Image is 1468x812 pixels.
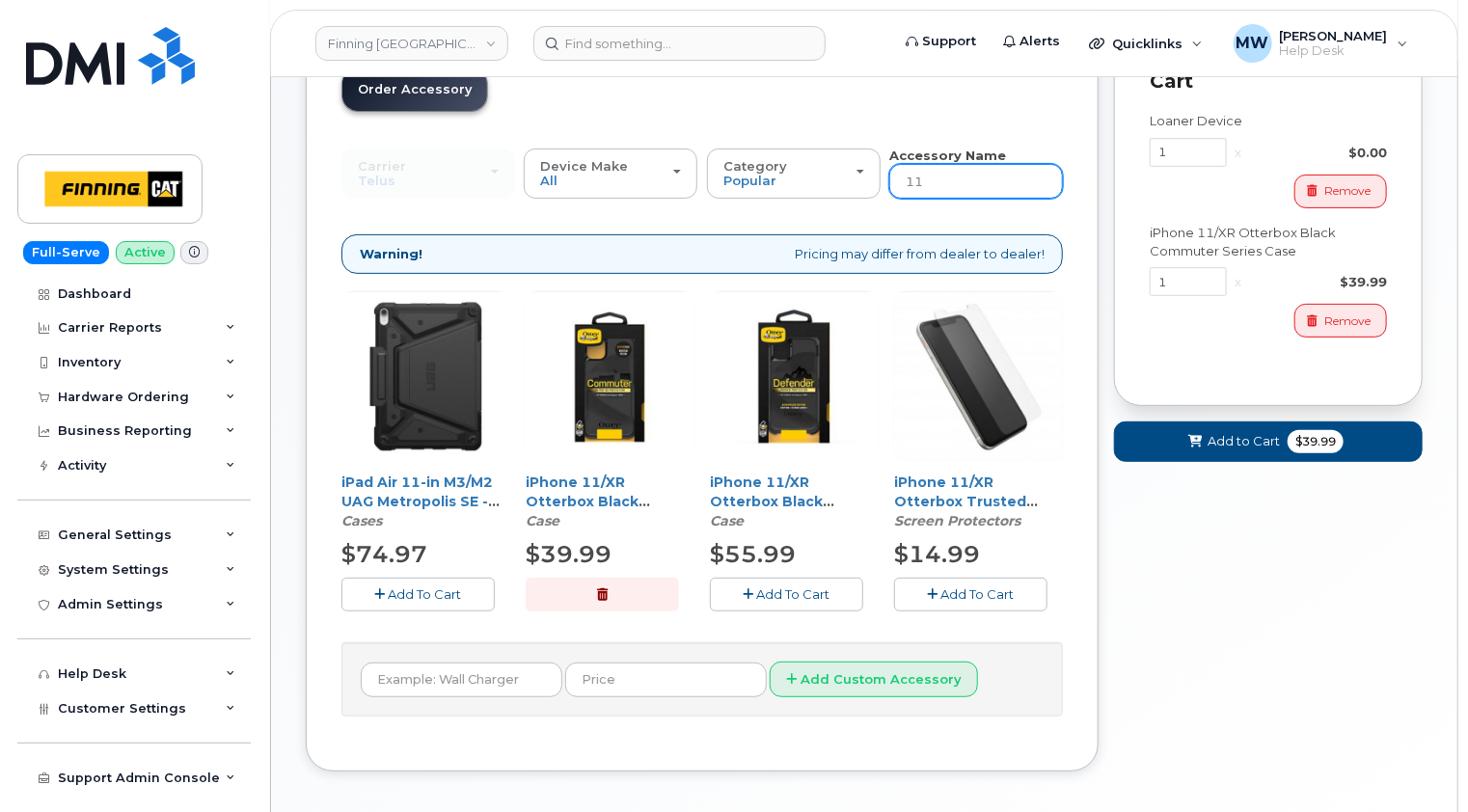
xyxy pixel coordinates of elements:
input: Price [565,663,767,697]
div: Pricing may differ from dealer to dealer! [341,234,1063,274]
button: Category Popular [707,149,881,199]
div: Loaner Device [1150,112,1387,130]
span: $74.97 [341,540,427,568]
div: $0.00 [1249,144,1387,162]
span: Category [723,158,787,174]
div: x [1227,144,1249,162]
span: Add To Cart [941,586,1015,602]
span: $39.99 [526,540,612,568]
em: Case [526,512,559,529]
span: Add to Cart [1208,432,1280,450]
a: iPhone 11/XR Otterbox Trusted Glass screen protector [894,474,1038,549]
span: $55.99 [710,540,796,568]
a: Alerts [990,22,1074,61]
span: Popular [723,173,776,188]
div: Quicklinks [1075,24,1216,63]
img: Otterbox_Commuter_4.jpg [526,292,694,461]
span: MW [1237,32,1269,55]
input: Find something... [533,26,826,61]
button: Add To Cart [710,578,863,611]
img: 663a71b0bee04259318752.jpg [341,292,510,461]
a: iPhone 11/XR Otterbox Black Defender Series Case [710,474,873,529]
span: Support [922,32,976,51]
div: iPhone 11/XR Otterbox Black Commuter Series Case [1150,224,1387,259]
a: Support [892,22,990,61]
a: Finning Canada [315,26,508,61]
em: Cases [341,512,382,529]
strong: Warning! [360,245,422,263]
button: Add to Cart $39.99 [1114,421,1423,461]
span: Add To Cart [389,586,462,602]
strong: Accessory Name [889,148,1006,163]
span: [PERSON_NAME] [1280,28,1388,43]
img: iphone_11_sp.jpg [894,292,1063,461]
span: Remove [1324,312,1371,330]
div: iPad Air 11-in M3/M2 UAG Metropolis SE - Black [341,473,510,530]
span: Remove [1324,182,1371,200]
span: Add To Cart [757,586,830,602]
div: iPhone 11/XR Otterbox Black Defender Series Case [710,473,879,530]
span: Order Accessory [358,82,472,96]
div: iPhone 11/XR Otterbox Black Commuter Series Case [526,473,694,530]
span: Quicklinks [1112,36,1183,51]
button: Remove [1294,304,1387,338]
em: Case [710,512,744,529]
div: iPhone 11/XR Otterbox Trusted Glass screen protector [894,473,1063,530]
span: All [540,173,557,188]
div: x [1227,273,1249,291]
button: Add To Cart [341,578,495,611]
a: iPhone 11/XR Otterbox Black Commuter Series Case [526,474,655,549]
span: Device Make [540,158,628,174]
button: Device Make All [524,149,697,199]
button: Add To Cart [894,578,1047,611]
div: $39.99 [1249,273,1387,291]
a: iPad Air 11-in M3/M2 UAG Metropolis SE - Black [341,474,500,529]
div: Matthew Walshe [1220,24,1422,63]
span: Help Desk [1280,43,1388,59]
span: $39.99 [1288,430,1344,453]
em: Screen Protectors [894,512,1020,529]
button: Add Custom Accessory [770,662,978,697]
span: Alerts [1019,32,1060,51]
input: Example: Wall Charger [361,663,562,697]
p: Cart [1150,68,1387,95]
img: Otterbox_Defender_4.jpg [710,292,879,461]
span: $14.99 [894,540,980,568]
button: Remove [1294,175,1387,208]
